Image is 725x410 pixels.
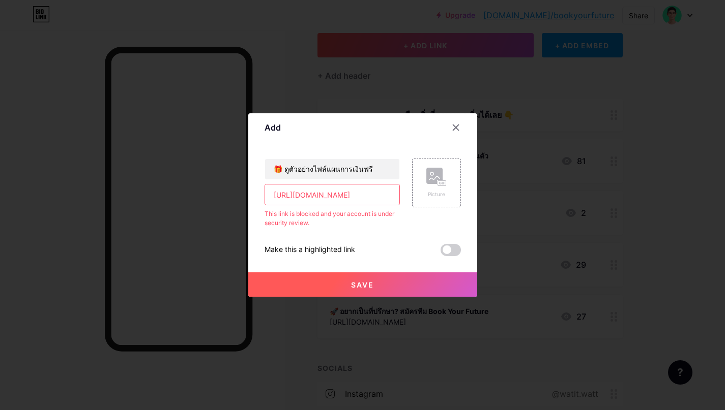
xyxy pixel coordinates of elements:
div: Picture [426,191,447,198]
span: Save [351,280,374,289]
input: Title [265,159,399,179]
button: Save [248,272,477,297]
input: URL [265,184,399,205]
div: Make this a highlighted link [265,244,355,256]
div: This link is blocked and your account is under security review. [265,209,400,228]
div: Add [265,121,281,134]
